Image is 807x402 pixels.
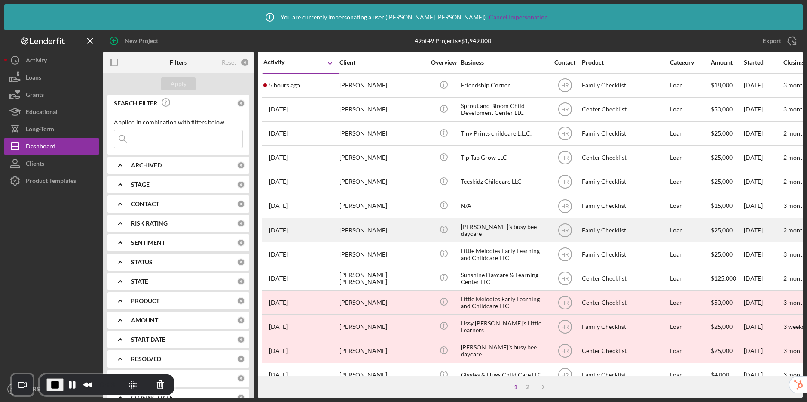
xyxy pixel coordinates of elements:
[461,59,547,66] div: Business
[4,172,99,189] button: Product Templates
[237,278,245,285] div: 0
[582,291,668,314] div: Center Checklist
[4,121,99,138] button: Long-Term
[26,155,44,174] div: Clients
[670,291,710,314] div: Loan
[4,86,99,103] button: Grants
[428,59,460,66] div: Overview
[763,32,781,49] div: Export
[744,98,783,121] div: [DATE]
[131,201,159,207] b: CONTACT
[461,195,547,217] div: N/A
[711,170,743,193] div: $25,000
[237,316,245,324] div: 0
[339,59,425,66] div: Client
[711,267,743,290] div: $125,000
[269,251,288,258] time: 2025-08-21 21:19
[461,98,547,121] div: Sprout and Bloom Child Develpment Center LLC
[711,195,743,217] div: $15,000
[711,98,743,121] div: $50,000
[339,291,425,314] div: [PERSON_NAME]
[339,170,425,193] div: [PERSON_NAME]
[744,219,783,241] div: [DATE]
[670,243,710,266] div: Loan
[461,219,547,241] div: [PERSON_NAME]’s busy bee daycare
[744,170,783,193] div: [DATE]
[269,347,288,354] time: 2025-08-18 03:04
[269,299,288,306] time: 2025-08-18 17:07
[131,317,158,324] b: AMOUNT
[237,394,245,402] div: 0
[339,122,425,145] div: [PERSON_NAME]
[131,220,168,227] b: RISK RATING
[561,227,569,233] text: HR
[461,291,547,314] div: Little Melodies Early Learning and Childcare LLC
[339,98,425,121] div: [PERSON_NAME]
[711,340,743,362] div: $25,000
[237,161,245,169] div: 0
[744,364,783,387] div: [DATE]
[269,82,300,89] time: 2025-08-27 18:12
[269,106,288,113] time: 2025-08-26 20:37
[131,278,148,285] b: STATE
[670,74,710,97] div: Loan
[670,340,710,362] div: Loan
[26,103,58,123] div: Educational
[561,155,569,161] text: HR
[461,146,547,169] div: Tip Tap Grow LLC
[754,32,803,49] button: Export
[237,355,245,363] div: 0
[339,219,425,241] div: [PERSON_NAME]
[582,364,668,387] div: Family Checklist
[237,239,245,247] div: 0
[461,122,547,145] div: Tiny Prints childcare L.L.C.
[237,374,245,382] div: 0
[744,291,783,314] div: [DATE]
[582,146,668,169] div: Center Checklist
[582,267,668,290] div: Center Checklist
[26,52,47,71] div: Activity
[670,59,710,66] div: Category
[561,131,569,137] text: HR
[4,138,99,155] button: Dashboard
[131,259,153,266] b: STATUS
[269,154,288,161] time: 2025-08-26 18:13
[26,172,76,192] div: Product Templates
[125,32,158,49] div: New Project
[711,364,743,387] div: $4,000
[582,243,668,266] div: Family Checklist
[269,275,288,282] time: 2025-08-19 18:30
[131,162,162,169] b: ARCHIVED
[561,179,569,185] text: HR
[711,74,743,97] div: $18,000
[4,155,99,172] button: Clients
[114,100,157,107] b: SEARCH FILTER
[339,195,425,217] div: [PERSON_NAME]
[339,243,425,266] div: [PERSON_NAME]
[744,243,783,266] div: [DATE]
[222,59,236,66] div: Reset
[269,202,288,209] time: 2025-08-25 14:10
[670,146,710,169] div: Loan
[561,324,569,330] text: HR
[582,170,668,193] div: Family Checklist
[269,130,288,137] time: 2025-08-26 19:38
[582,315,668,338] div: Family Checklist
[170,59,187,66] b: Filters
[269,178,288,185] time: 2025-08-25 19:24
[461,74,547,97] div: Friendship Corner
[711,146,743,169] div: $25,000
[269,323,288,330] time: 2025-08-18 15:12
[4,69,99,86] button: Loans
[744,146,783,169] div: [DATE]
[237,200,245,208] div: 0
[131,181,150,188] b: STAGE
[561,251,569,257] text: HR
[582,340,668,362] div: Center Checklist
[582,59,668,66] div: Product
[237,181,245,189] div: 0
[670,122,710,145] div: Loan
